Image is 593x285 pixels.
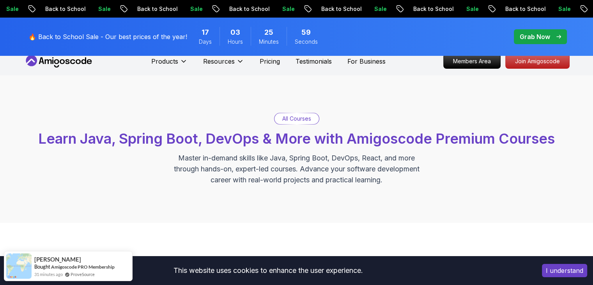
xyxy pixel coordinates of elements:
[6,253,32,279] img: provesource social proof notification image
[129,5,182,13] p: Back to School
[38,130,555,147] span: Learn Java, Spring Boot, DevOps & More with Amigoscode Premium Courses
[296,57,332,66] a: Testimonials
[182,5,207,13] p: Sale
[282,115,311,123] p: All Courses
[542,264,587,277] button: Accept cookies
[71,271,95,278] a: ProveSource
[6,262,530,279] div: This website uses cookies to enhance the user experience.
[264,27,273,38] span: 25 Minutes
[301,27,311,38] span: 59 Seconds
[505,54,570,69] a: Join Amigoscode
[347,57,386,66] a: For Business
[199,38,212,46] span: Days
[259,38,279,46] span: Minutes
[260,57,280,66] a: Pricing
[405,5,458,13] p: Back to School
[230,27,240,38] span: 3 Hours
[444,54,500,68] p: Members Area
[203,57,244,72] button: Resources
[497,5,551,13] p: Back to School
[366,5,391,13] p: Sale
[166,153,428,185] p: Master in-demand skills like Java, Spring Boot, DevOps, React, and more through hands-on, expert-...
[506,54,569,68] p: Join Amigoscode
[34,264,50,270] span: Bought
[34,256,81,263] span: [PERSON_NAME]
[202,27,209,38] span: 17 Days
[458,5,483,13] p: Sale
[51,264,115,270] a: Amigoscode PRO Membership
[151,57,188,72] button: Products
[151,57,178,66] p: Products
[203,57,235,66] p: Resources
[274,5,299,13] p: Sale
[228,38,243,46] span: Hours
[28,32,187,41] p: 🔥 Back to School Sale - Our best prices of the year!
[295,38,318,46] span: Seconds
[34,271,63,278] span: 31 minutes ago
[313,5,366,13] p: Back to School
[551,5,575,13] p: Sale
[221,5,274,13] p: Back to School
[443,54,501,69] a: Members Area
[37,5,90,13] p: Back to School
[520,32,550,41] p: Grab Now
[90,5,115,13] p: Sale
